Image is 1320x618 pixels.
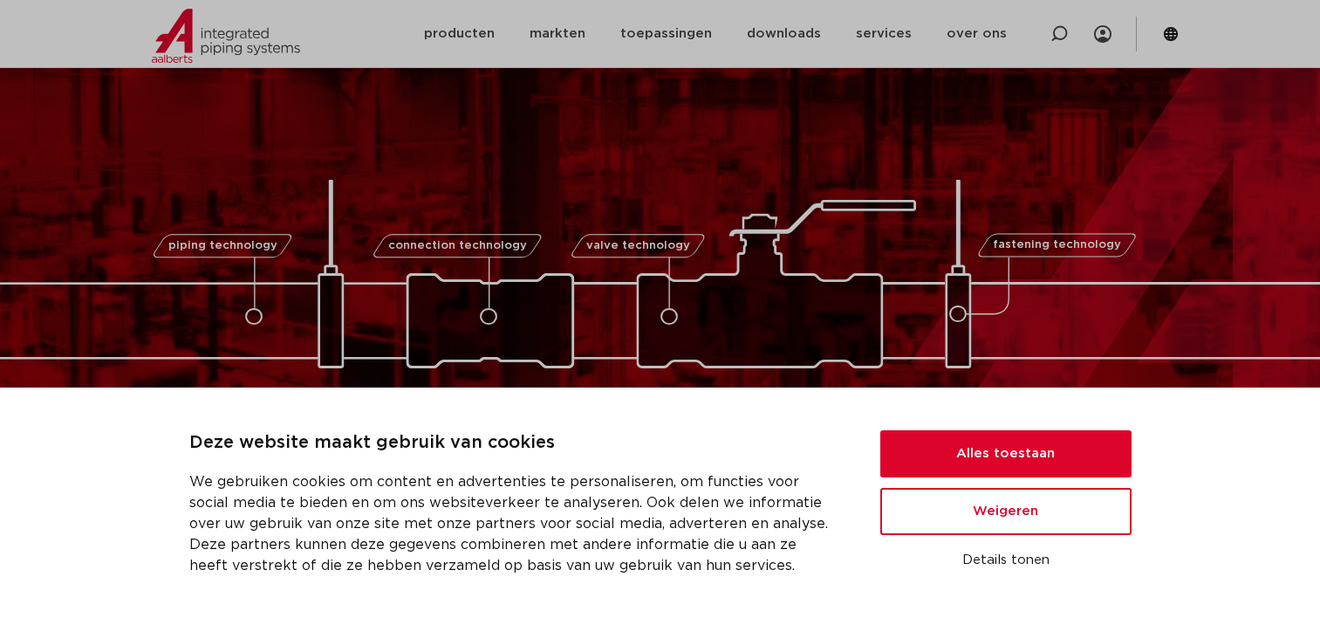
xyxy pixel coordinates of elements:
div: my IPS [1094,15,1111,53]
p: Deze website maakt gebruik van cookies [189,429,838,457]
span: valve technology [586,240,690,251]
span: fastening technology [993,240,1121,251]
span: connection technology [387,240,526,251]
p: We gebruiken cookies om content en advertenties te personaliseren, om functies voor social media ... [189,471,838,576]
span: piping technology [168,240,277,251]
button: Alles toestaan [880,430,1132,477]
button: Details tonen [880,546,1132,575]
button: Weigeren [880,488,1132,535]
